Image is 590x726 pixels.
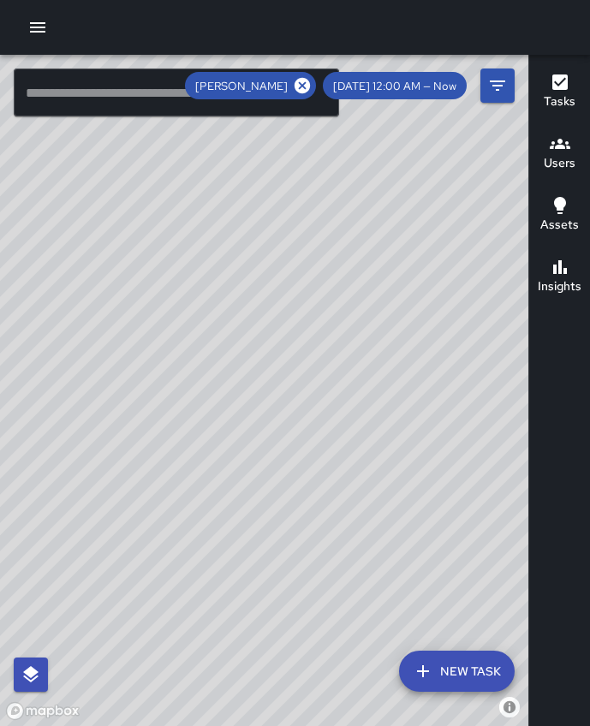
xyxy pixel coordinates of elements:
button: Filters [480,68,515,103]
button: Users [529,123,590,185]
button: Assets [529,185,590,247]
h6: Insights [538,277,581,296]
button: New Task [399,651,515,692]
button: Insights [529,247,590,308]
h6: Assets [540,216,579,235]
span: [PERSON_NAME] [185,79,298,93]
div: [PERSON_NAME] [185,72,316,99]
span: [DATE] 12:00 AM — Now [323,79,467,93]
button: Tasks [529,62,590,123]
h6: Users [544,154,575,173]
h6: Tasks [544,92,575,111]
